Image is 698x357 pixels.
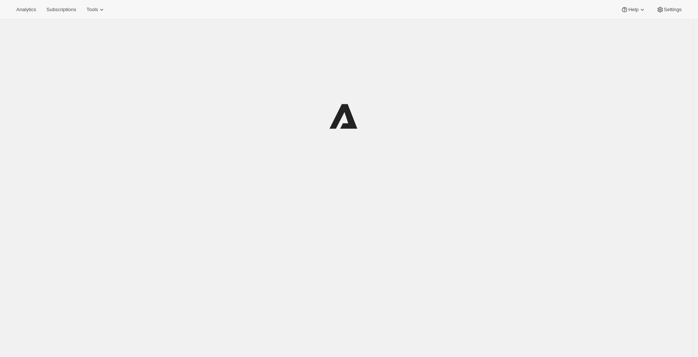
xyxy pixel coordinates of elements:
button: Help [616,4,650,15]
span: Help [628,7,638,13]
span: Settings [664,7,682,13]
span: Subscriptions [46,7,76,13]
span: Tools [86,7,98,13]
button: Settings [652,4,686,15]
button: Tools [82,4,110,15]
button: Subscriptions [42,4,81,15]
span: Analytics [16,7,36,13]
button: Analytics [12,4,40,15]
